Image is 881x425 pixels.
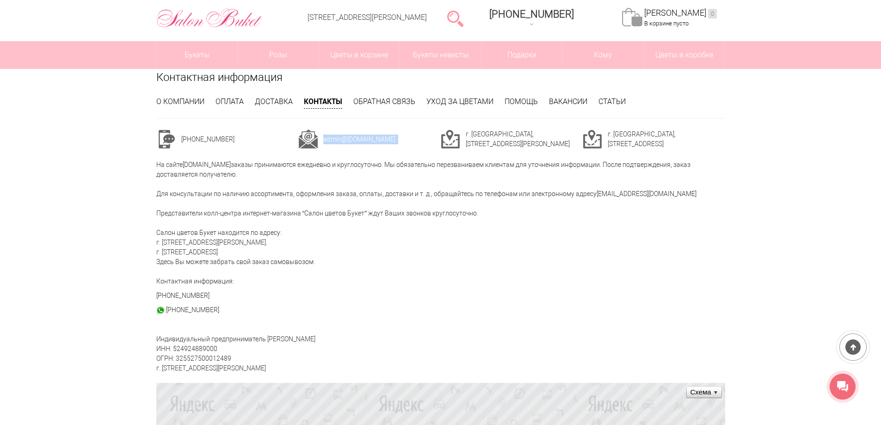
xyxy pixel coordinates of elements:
img: cont1.png [156,129,176,149]
a: @[DOMAIN_NAME] [341,136,395,143]
img: watsap_30.png.webp [156,306,165,314]
img: cont3.png [583,129,602,149]
a: Букеты [157,41,238,69]
a: Цветы в коробке [644,41,725,69]
a: Подарки [481,41,562,69]
a: Статьи [598,97,626,106]
span: В корзине пусто [644,20,689,27]
a: Обратная связь [353,97,415,106]
span: Кому [562,41,643,69]
a: [DOMAIN_NAME] [183,161,231,168]
a: admin [323,136,341,143]
a: Помощь [505,97,538,106]
td: г. [GEOGRAPHIC_DATA], [STREET_ADDRESS][PERSON_NAME] [466,129,583,149]
a: [PHONE_NUMBER] [156,292,209,299]
a: Цветы в корзине [319,41,400,69]
a: Вакансии [549,97,587,106]
a: [EMAIL_ADDRESS][DOMAIN_NAME] [597,190,696,197]
img: cont3.png [441,129,460,149]
ymaps: Развернуть [713,390,718,395]
a: [PERSON_NAME] [644,8,717,18]
a: [PHONE_NUMBER] [484,5,579,31]
ins: 0 [708,9,717,18]
img: cont2.png [298,129,318,149]
td: [PHONE_NUMBER] [181,129,299,149]
td: г. [GEOGRAPHIC_DATA], [STREET_ADDRESS] [608,129,725,149]
h1: Контактная информация [156,69,725,86]
a: О компании [156,97,204,106]
a: Уход за цветами [426,97,493,106]
ymaps: Схема [685,385,723,399]
a: Розы [238,41,319,69]
a: Оплата [216,97,244,106]
span: [PHONE_NUMBER] [489,8,574,20]
a: [STREET_ADDRESS][PERSON_NAME] [308,13,427,22]
a: [PHONE_NUMBER] [166,306,219,314]
a: Контакты [304,96,342,109]
a: Букеты невесты [400,41,481,69]
img: Цветы Нижний Новгород [156,6,262,30]
p: Контактная информация: [156,277,725,286]
ymaps: Схема [690,385,718,399]
a: Доставка [255,97,293,106]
